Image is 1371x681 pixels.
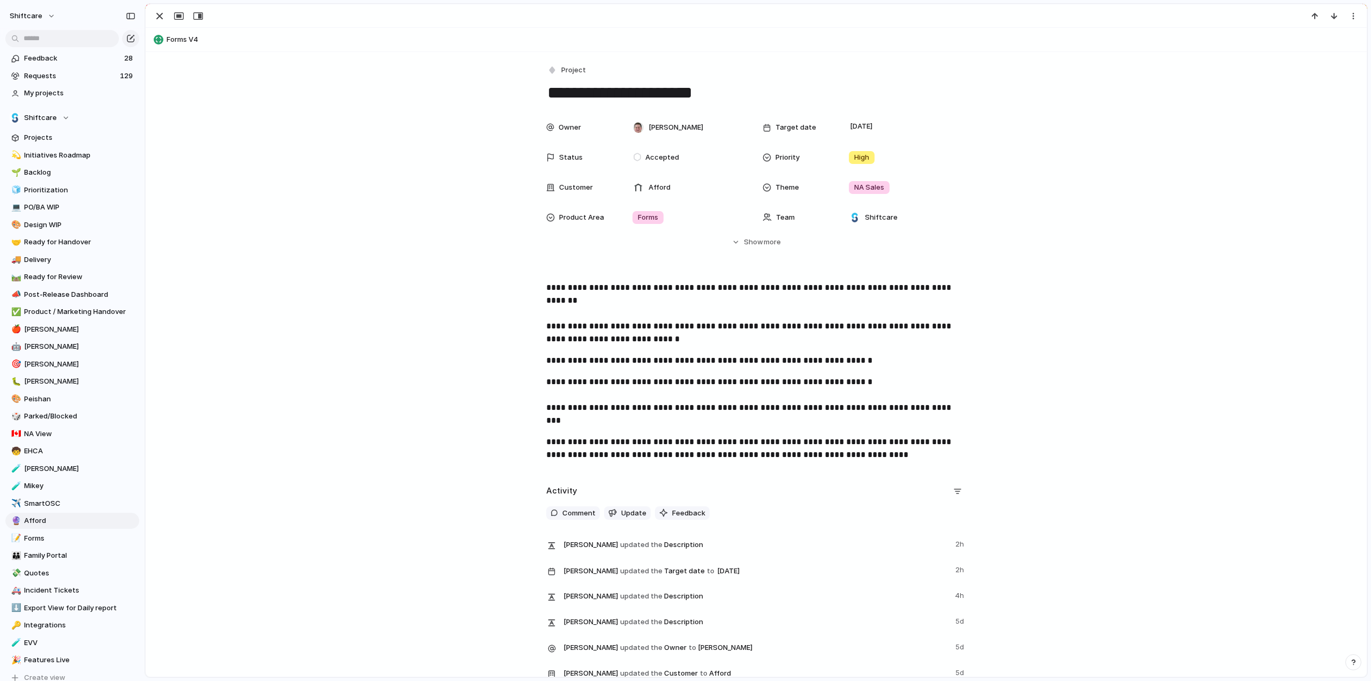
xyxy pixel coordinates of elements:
button: 🔮 [10,515,20,526]
div: 📝Forms [5,530,139,547]
button: ✈️ [10,498,20,509]
a: 🎉Features Live [5,652,139,668]
span: Owner [563,640,949,655]
span: Integrations [24,620,135,631]
a: ⬇️Export View for Daily report [5,600,139,616]
span: Description [563,537,949,552]
div: 🇨🇦 [11,428,19,440]
button: Project [545,63,589,78]
span: [PERSON_NAME] [563,642,618,653]
div: 🍎 [11,323,19,335]
span: updated the [620,540,662,550]
span: Peishan [24,394,135,405]
span: 28 [124,53,135,64]
a: 🧒EHCA [5,443,139,459]
span: Theme [775,182,799,193]
button: Update [604,506,651,520]
button: 🚚 [10,255,20,265]
span: to [689,642,696,653]
a: 🎯[PERSON_NAME] [5,356,139,372]
a: My projects [5,85,139,101]
div: 🧪[PERSON_NAME] [5,461,139,477]
span: Feedback [672,508,705,519]
button: 📣 [10,289,20,300]
div: 💫Initiatives Roadmap [5,147,139,163]
span: Forms V4 [167,34,1362,45]
span: Family Portal [24,550,135,561]
span: updated the [620,642,662,653]
span: Accepted [645,152,679,163]
span: Shiftcare [865,212,898,223]
div: ✅Product / Marketing Handover [5,304,139,320]
span: Backlog [24,167,135,178]
span: [PERSON_NAME] [649,122,703,133]
div: 🛤️Ready for Review [5,269,139,285]
span: 2h [955,537,966,550]
span: Delivery [24,255,135,265]
div: 📝 [11,532,19,544]
button: 🧊 [10,185,20,196]
span: Design WIP [24,220,135,230]
div: 🧪Mikey [5,478,139,494]
span: Target date [775,122,816,133]
button: 🧪 [10,638,20,648]
span: PO/BA WIP [24,202,135,213]
button: 💸 [10,568,20,579]
button: 🤝 [10,237,20,248]
span: [DATE] [847,120,876,133]
span: [PERSON_NAME] [698,642,752,653]
span: Team [776,212,795,223]
button: Showmore [546,233,966,252]
a: 🎨Peishan [5,391,139,407]
div: ✈️SmartOSC [5,496,139,512]
span: Quotes [24,568,135,579]
button: 🎨 [10,394,20,405]
a: Projects [5,130,139,146]
a: 🐛[PERSON_NAME] [5,373,139,390]
button: 🧒 [10,446,20,457]
button: 🎯 [10,359,20,370]
div: 🍎[PERSON_NAME] [5,321,139,338]
a: 🔮Afford [5,513,139,529]
span: Mikey [24,481,135,491]
span: Forms [638,212,658,223]
div: 🔮 [11,515,19,527]
button: ✅ [10,306,20,317]
button: 💫 [10,150,20,161]
span: [PERSON_NAME] [563,540,618,550]
span: more [764,237,781,248]
a: 💻PO/BA WIP [5,199,139,215]
span: Incident Tickets [24,585,135,596]
button: 🎲 [10,411,20,422]
span: Comment [562,508,596,519]
span: Product Area [559,212,604,223]
button: 🧪 [10,481,20,491]
div: 🚑Incident Tickets [5,582,139,598]
span: Afford [649,182,671,193]
span: Description [563,614,949,629]
button: 💻 [10,202,20,213]
span: [PERSON_NAME] [563,591,618,602]
a: 💸Quotes [5,565,139,581]
div: 🧪 [11,480,19,492]
span: 2h [955,563,966,575]
button: 🐛 [10,376,20,387]
span: to [700,668,707,679]
span: Description [563,588,948,603]
div: 🌱 [11,167,19,179]
span: EVV [24,638,135,648]
span: Product / Marketing Handover [24,306,135,317]
span: Ready for Handover [24,237,135,248]
span: Initiatives Roadmap [24,150,135,161]
span: Prioritization [24,185,135,196]
span: Customer [559,182,593,193]
a: 🤖[PERSON_NAME] [5,339,139,355]
a: 🇨🇦NA View [5,426,139,442]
